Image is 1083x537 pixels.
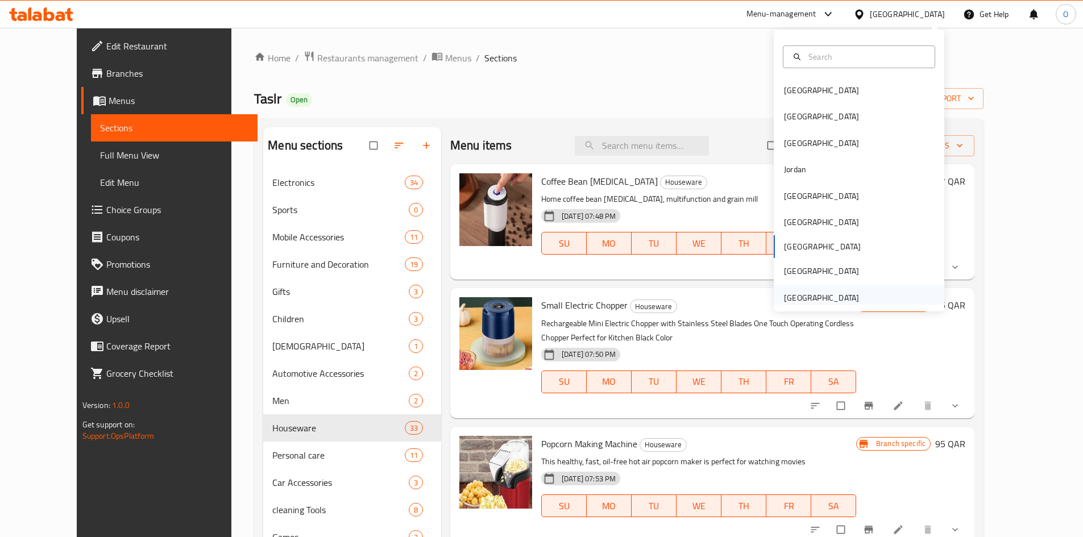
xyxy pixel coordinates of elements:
div: Personal care11 [263,442,441,469]
span: 11 [405,450,422,461]
span: Select section [761,135,785,156]
span: [DEMOGRAPHIC_DATA] [272,339,409,353]
a: Home [254,51,291,65]
span: Coffee Bean [MEDICAL_DATA] [541,173,658,190]
h2: Menu items [450,137,512,154]
span: Branch specific [872,438,930,449]
img: Popcorn Making Machine [459,436,532,509]
span: Small Electric Chopper [541,297,628,314]
span: SU [546,373,582,390]
a: Choice Groups [81,196,258,223]
span: WE [681,235,717,252]
h2: Menu sections [268,137,343,154]
span: SU [546,235,582,252]
span: TU [636,373,672,390]
a: Promotions [81,251,258,278]
button: FR [766,371,811,393]
span: 0 [409,205,422,215]
span: FR [771,498,807,514]
button: SU [541,494,587,517]
span: Sections [484,51,517,65]
span: TU [636,235,672,252]
span: Promotions [106,257,248,271]
span: [DATE] 07:53 PM [557,473,620,484]
span: WE [681,498,717,514]
nav: breadcrumb [254,51,984,65]
span: 1.0.0 [112,398,130,413]
h6: 25 QAR [935,297,965,313]
div: Sports0 [263,196,441,223]
button: TH [721,494,766,517]
div: [GEOGRAPHIC_DATA] [784,137,859,149]
div: Children [272,312,409,326]
button: MO [587,371,632,393]
h6: 95 QAR [935,436,965,452]
div: Automotive Accessories2 [263,360,441,387]
a: Restaurants management [304,51,418,65]
span: Full Menu View [100,148,248,162]
button: SA [811,494,856,517]
span: MO [591,373,627,390]
span: WE [681,373,717,390]
li: / [423,51,427,65]
span: FR [771,235,807,252]
div: items [409,367,423,380]
span: Edit Restaurant [106,39,248,53]
span: cleaning Tools [272,503,409,517]
button: FR [766,232,811,255]
div: Menu-management [746,7,816,21]
span: Houseware [630,300,677,313]
span: SA [816,498,852,514]
div: items [409,203,423,217]
span: Version: [82,398,110,413]
img: Coffee Bean Grinding Machine [459,173,532,246]
span: 3 [409,314,422,324]
div: Houseware33 [263,414,441,442]
button: show more [943,393,970,418]
span: Men [272,394,409,407]
span: Houseware [272,421,404,435]
div: [GEOGRAPHIC_DATA] [784,110,859,123]
div: Gifts3 [263,278,441,305]
span: 8 [409,505,422,515]
div: [DEMOGRAPHIC_DATA]1 [263,332,441,360]
a: Edit menu item [893,400,906,411]
div: items [409,339,423,353]
span: Popcorn Making Machine [541,435,637,452]
a: Branches [81,60,258,87]
div: items [405,448,423,462]
div: Electronics34 [263,169,441,196]
svg: Show Choices [949,524,961,535]
span: Choice Groups [106,203,248,217]
span: Get support on: [82,417,135,432]
p: Rechargeable Mini Electric Chopper with Stainless Steel Blades One Touch Operating Cordless Chopp... [541,317,856,345]
span: Personal care [272,448,404,462]
h6: 57 QAR [935,173,965,189]
button: WE [677,232,721,255]
div: [GEOGRAPHIC_DATA] [870,8,945,20]
span: 3 [409,286,422,297]
span: Select to update [830,395,854,417]
span: 19 [405,259,422,270]
span: SU [546,498,582,514]
button: TH [721,371,766,393]
div: Children3 [263,305,441,332]
a: Coupons [81,223,258,251]
button: Branch-specific-item [856,393,883,418]
span: Sort sections [387,133,414,158]
li: / [295,51,299,65]
div: Automotive Accessories [272,367,409,380]
span: Coupons [106,230,248,244]
div: cleaning Tools8 [263,496,441,523]
div: items [405,257,423,271]
span: Furniture and Decoration [272,257,404,271]
a: Edit Menu [91,169,258,196]
li: / [476,51,480,65]
span: O [1063,8,1068,20]
span: TU [636,498,672,514]
a: Edit menu item [893,524,906,535]
span: Houseware [640,438,686,451]
span: MO [591,235,627,252]
span: Menus [445,51,471,65]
